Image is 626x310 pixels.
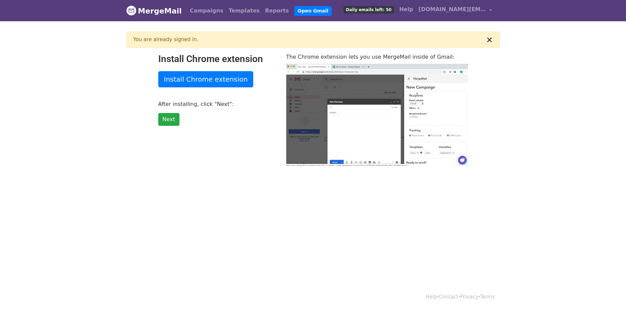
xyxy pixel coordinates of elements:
h2: Install Chrome extension [158,53,276,65]
a: Contact [439,294,458,300]
button: × [486,36,493,44]
div: You are already signed in. [133,36,486,44]
p: The Chrome extension lets you use MergeMail inside of Gmail: [286,53,468,60]
p: After installing, click "Next": [158,101,276,108]
a: Daily emails left: 50 [341,3,396,16]
a: Help [426,294,437,300]
img: MergeMail logo [126,5,136,16]
a: Next [158,113,179,126]
a: Help [397,3,416,16]
a: Open Gmail [294,6,332,16]
a: Install Chrome extension [158,71,254,87]
a: Terms [480,294,495,300]
a: Reports [262,4,292,18]
span: Daily emails left: 50 [343,6,394,13]
a: [DOMAIN_NAME][EMAIL_ADDRESS][DOMAIN_NAME] [416,3,495,19]
span: [DOMAIN_NAME][EMAIL_ADDRESS][DOMAIN_NAME] [419,5,486,13]
a: MergeMail [126,4,182,18]
a: Privacy [460,294,478,300]
iframe: Chat Widget [592,278,626,310]
a: Templates [226,4,262,18]
a: Campaigns [187,4,226,18]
